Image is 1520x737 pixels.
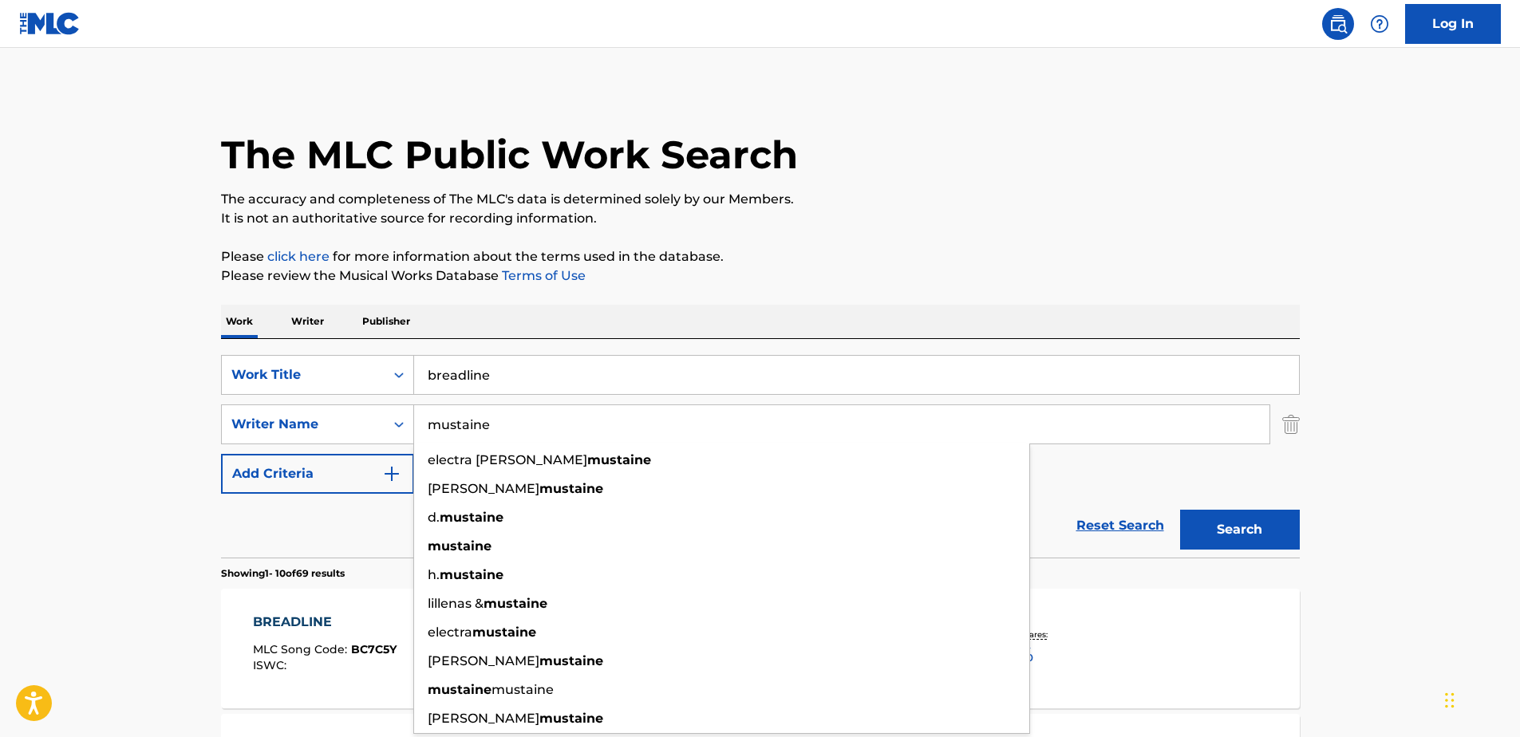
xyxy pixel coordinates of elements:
[428,452,587,467] span: electra [PERSON_NAME]
[472,625,536,640] strong: mustaine
[587,452,651,467] strong: mustaine
[484,596,547,611] strong: mustaine
[1370,14,1389,33] img: help
[440,510,503,525] strong: mustaine
[1068,508,1172,543] a: Reset Search
[253,658,290,672] span: ISWC :
[428,538,492,554] strong: mustaine
[221,566,345,581] p: Showing 1 - 10 of 69 results
[382,464,401,483] img: 9d2ae6d4665cec9f34b9.svg
[221,190,1300,209] p: The accuracy and completeness of The MLC's data is determined solely by our Members.
[539,653,603,668] strong: mustaine
[440,567,503,582] strong: mustaine
[428,510,440,525] span: d.
[428,567,440,582] span: h.
[499,268,586,283] a: Terms of Use
[1322,8,1354,40] a: Public Search
[221,209,1300,228] p: It is not an authoritative source for recording information.
[539,711,603,726] strong: mustaine
[1405,4,1501,44] a: Log In
[539,481,603,496] strong: mustaine
[253,613,397,632] div: BREADLINE
[221,247,1300,266] p: Please for more information about the terms used in the database.
[231,415,375,434] div: Writer Name
[267,249,330,264] a: click here
[428,481,539,496] span: [PERSON_NAME]
[231,365,375,384] div: Work Title
[1364,8,1396,40] div: Help
[428,682,492,697] strong: mustaine
[1282,404,1300,444] img: Delete Criterion
[221,355,1300,558] form: Search Form
[428,625,472,640] span: electra
[221,266,1300,286] p: Please review the Musical Works Database
[1440,660,1520,737] iframe: Chat Widget
[19,12,81,35] img: MLC Logo
[1180,510,1300,550] button: Search
[351,642,397,656] span: BC7C5Y
[1329,14,1348,33] img: search
[221,589,1300,708] a: BREADLINEMLC Song Code:BC7C5YISWC:Writers (1)[PERSON_NAME]Recording Artists (2)[PERSON_NAME], [PE...
[492,682,554,697] span: mustaine
[221,305,258,338] p: Work
[221,454,414,494] button: Add Criteria
[357,305,415,338] p: Publisher
[253,642,351,656] span: MLC Song Code :
[428,653,539,668] span: [PERSON_NAME]
[286,305,329,338] p: Writer
[1445,676,1455,724] div: Drag
[221,131,798,179] h1: The MLC Public Work Search
[428,596,484,611] span: lillenas &
[428,711,539,726] span: [PERSON_NAME]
